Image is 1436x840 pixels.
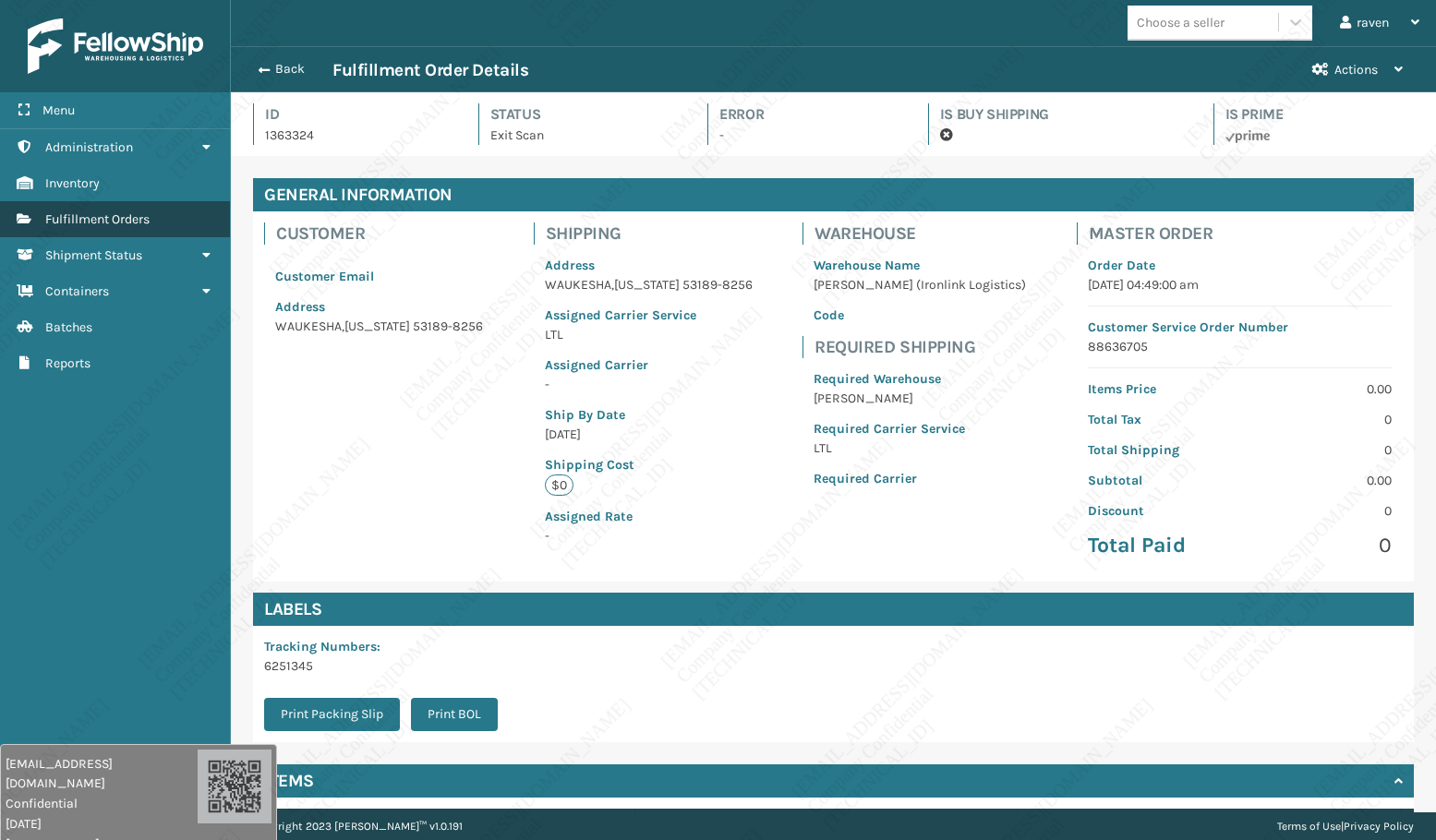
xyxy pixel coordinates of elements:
[545,405,753,425] p: Ship By Date
[814,389,1026,408] p: [PERSON_NAME]
[276,222,494,245] h4: Customer
[45,175,100,191] span: Inventory
[545,375,753,394] p: -
[264,639,380,654] span: Tracking Numbers :
[1088,440,1229,460] p: Total Shipping
[814,306,1026,325] p: Code
[545,425,753,444] p: [DATE]
[545,325,753,344] p: LTL
[45,355,91,371] span: Reports
[264,698,400,731] button: Print Packing Slip
[1250,440,1392,460] p: 0
[815,336,1037,358] h4: Required Shipping
[545,306,753,325] p: Assigned Carrier Service
[332,59,528,81] h3: Fulfillment Order Details
[815,222,1037,245] h4: Warehouse
[1250,410,1392,429] p: 0
[1250,471,1392,490] p: 0.00
[611,277,614,293] span: ,
[490,126,675,145] p: Exit Scan
[814,469,1026,488] p: Required Carrier
[1250,532,1392,559] p: 0
[545,355,753,375] p: Assigned Carrier
[1089,222,1403,245] h4: Master Order
[614,277,680,293] span: [US_STATE]
[1088,501,1229,521] p: Discount
[6,814,198,834] span: [DATE]
[545,526,753,546] p: -
[814,419,1026,438] p: Required Carrier Service
[42,102,75,118] span: Menu
[1225,103,1414,126] h4: Is Prime
[1088,318,1392,337] p: Customer Service Order Number
[253,812,463,840] p: Copyright 2023 [PERSON_NAME]™ v 1.0.191
[1088,471,1229,490] p: Subtotal
[682,277,753,293] span: 53189-8256
[545,507,753,526] p: Assigned Rate
[265,103,445,126] h4: Id
[45,319,92,335] span: Batches
[1344,820,1414,833] a: Privacy Policy
[1088,337,1392,356] p: 88636705
[265,126,445,145] p: 1363324
[1088,256,1392,275] p: Order Date
[1250,501,1392,521] p: 0
[28,18,203,74] img: logo
[342,318,344,334] span: ,
[1277,812,1414,840] div: |
[275,299,325,315] span: Address
[45,283,109,299] span: Containers
[814,256,1026,275] p: Warehouse Name
[344,318,410,334] span: [US_STATE]
[1088,379,1229,399] p: Items Price
[413,318,483,334] span: 53189-8256
[411,698,498,731] button: Print BOL
[545,455,753,474] p: Shipping Cost
[6,754,198,793] span: [EMAIL_ADDRESS][DOMAIN_NAME]
[6,794,198,813] span: Confidential
[1137,13,1225,32] div: Choose a seller
[545,258,595,273] span: Address
[45,247,142,263] span: Shipment Status
[1334,62,1378,78] span: Actions
[253,593,1414,626] h4: Labels
[814,438,1026,458] p: LTL
[1088,275,1392,294] p: [DATE] 04:49:00 am
[546,222,764,245] h4: Shipping
[814,275,1026,294] p: [PERSON_NAME] (Ironlink Logistics)
[247,61,332,78] button: Back
[1296,47,1419,92] button: Actions
[45,139,133,155] span: Administration
[940,103,1180,126] h4: Is Buy Shipping
[264,770,314,792] h4: Items
[719,126,895,145] p: -
[1250,379,1392,399] p: 0.00
[490,103,675,126] h4: Status
[719,103,895,126] h4: Error
[275,318,342,334] span: WAUKESHA
[264,656,509,676] p: 6251345
[1088,410,1229,429] p: Total Tax
[1088,532,1229,559] p: Total Paid
[253,178,1414,211] h4: General Information
[545,474,573,496] p: $0
[45,211,150,227] span: Fulfillment Orders
[1277,820,1341,833] a: Terms of Use
[545,277,611,293] span: WAUKESHA
[814,369,1026,389] p: Required Warehouse
[275,267,483,286] p: Customer Email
